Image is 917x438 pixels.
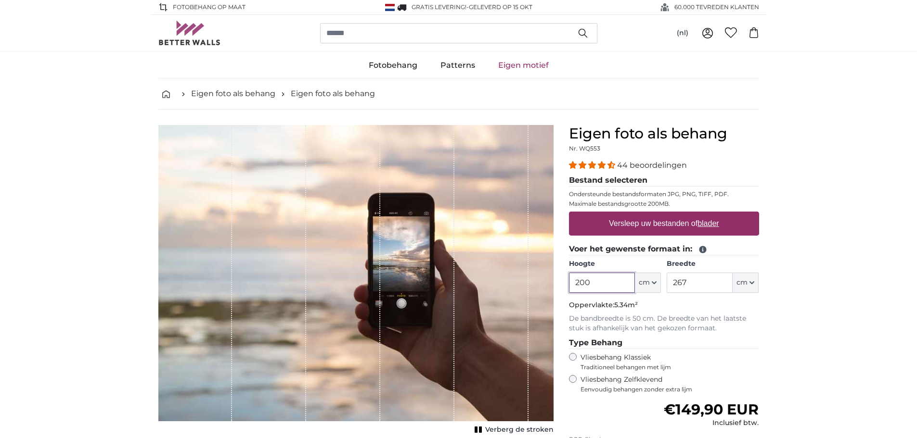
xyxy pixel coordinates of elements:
[569,314,759,333] p: De bandbreedte is 50 cm. De breedte van het laatste stuk is afhankelijk van het gekozen formaat.
[569,200,759,208] p: Maximale bestandsgrootte 200MB.
[667,259,759,269] label: Breedte
[158,21,221,45] img: Betterwalls
[158,78,759,110] nav: breadcrumbs
[291,88,375,100] a: Eigen foto als behang
[614,300,638,309] span: 5.34m²
[605,214,723,233] label: Versleep uw bestanden of
[669,25,696,42] button: (nl)
[617,161,687,170] span: 44 beoordelingen
[569,190,759,198] p: Ondersteunde bestandsformaten JPG, PNG, TIFF, PDF.
[569,337,759,349] legend: Type Behang
[581,363,741,371] span: Traditioneel behangen met lijm
[635,273,661,293] button: cm
[697,219,719,227] u: blader
[385,4,395,11] img: Nederland
[581,386,759,393] span: Eenvoudig behangen zonder extra lijm
[487,53,560,78] a: Eigen motief
[639,278,650,288] span: cm
[429,53,487,78] a: Patterns
[173,3,245,12] span: FOTOBEHANG OP MAAT
[469,3,532,11] span: Geleverd op 15 okt
[664,418,759,428] div: Inclusief btw.
[158,125,554,437] div: 1 of 1
[674,3,759,12] span: 60.000 TEVREDEN KLANTEN
[733,273,759,293] button: cm
[466,3,532,11] span: -
[191,88,275,100] a: Eigen foto als behang
[357,53,429,78] a: Fotobehang
[569,300,759,310] p: Oppervlakte:
[736,278,748,288] span: cm
[412,3,466,11] span: GRATIS levering!
[664,400,759,418] span: €149,90 EUR
[569,161,617,170] span: 4.34 stars
[569,243,759,255] legend: Voer het gewenste formaat in:
[569,145,600,152] span: Nr. WQ553
[472,423,554,437] button: Verberg de stroken
[581,353,741,371] label: Vliesbehang Klassiek
[485,425,554,435] span: Verberg de stroken
[569,175,759,187] legend: Bestand selecteren
[569,259,661,269] label: Hoogte
[581,375,759,393] label: Vliesbehang Zelfklevend
[569,125,759,142] h1: Eigen foto als behang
